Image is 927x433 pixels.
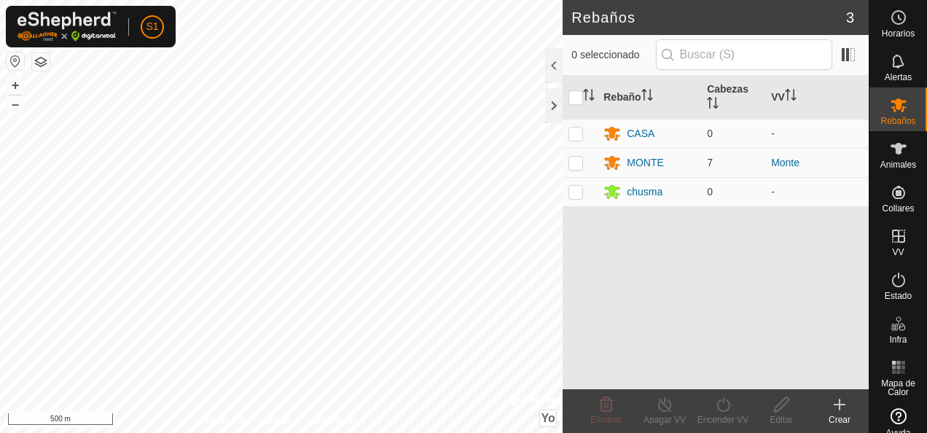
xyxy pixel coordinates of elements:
[882,204,914,213] span: Collares
[627,155,664,171] div: MONTE
[308,414,356,427] a: Contáctenos
[7,52,24,70] button: Restablecer Mapa
[635,413,694,426] div: Apagar VV
[707,128,713,139] span: 0
[7,77,24,94] button: +
[656,39,832,70] input: Buscar (S)
[583,91,595,103] p-sorticon: Activar para ordenar
[885,73,912,82] span: Alertas
[765,119,869,148] td: -
[765,177,869,206] td: -
[707,157,713,168] span: 7
[590,415,622,425] span: Eliminar
[785,91,797,103] p-sorticon: Activar para ordenar
[707,186,713,198] span: 0
[206,414,290,427] a: Política de Privacidad
[7,95,24,113] button: –
[889,335,907,344] span: Infra
[707,83,748,95] font: Cabezas
[892,248,904,257] span: VV
[540,410,556,426] button: Yo
[885,292,912,300] span: Estado
[707,99,719,111] p-sorticon: Activar para ordenar
[32,53,50,71] button: Capas del Mapa
[846,7,854,28] span: 3
[880,160,916,169] span: Animales
[641,91,653,103] p-sorticon: Activar para ordenar
[541,412,555,424] span: Yo
[603,91,641,103] font: Rebaño
[571,47,655,63] span: 0 seleccionado
[810,413,869,426] div: Crear
[880,117,915,125] span: Rebaños
[146,19,158,34] span: S1
[627,184,662,200] div: chusma
[571,9,846,26] h2: Rebaños
[627,126,654,141] div: CASA
[873,379,923,397] span: Mapa de Calor
[771,91,785,103] font: VV
[882,29,915,38] span: Horarios
[17,12,117,42] img: Logo Gallagher
[694,413,752,426] div: Encender VV
[752,413,810,426] div: Editar
[771,157,799,168] a: Monte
